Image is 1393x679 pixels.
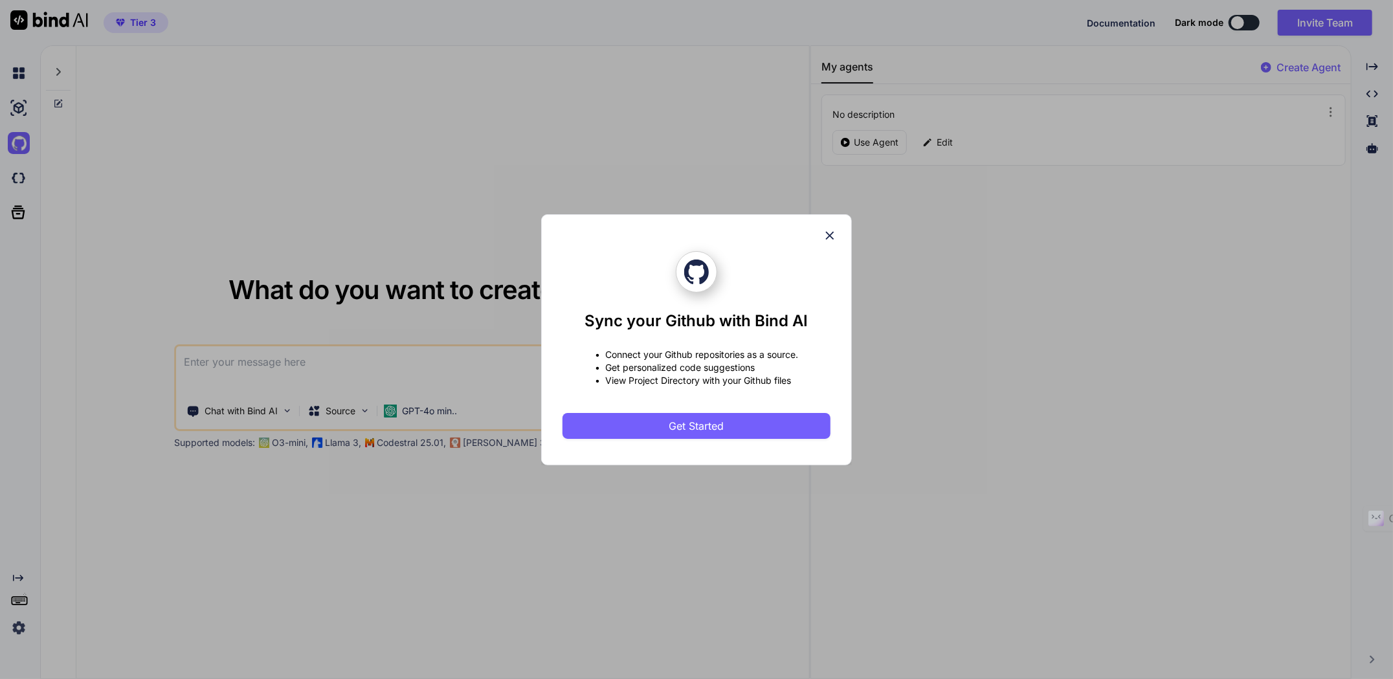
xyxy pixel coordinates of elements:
[585,311,808,331] h1: Sync your Github with Bind AI
[595,348,798,361] p: • Connect your Github repositories as a source.
[563,413,830,439] button: Get Started
[669,418,724,434] span: Get Started
[595,361,798,374] p: • Get personalized code suggestions
[595,374,798,387] p: • View Project Directory with your Github files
